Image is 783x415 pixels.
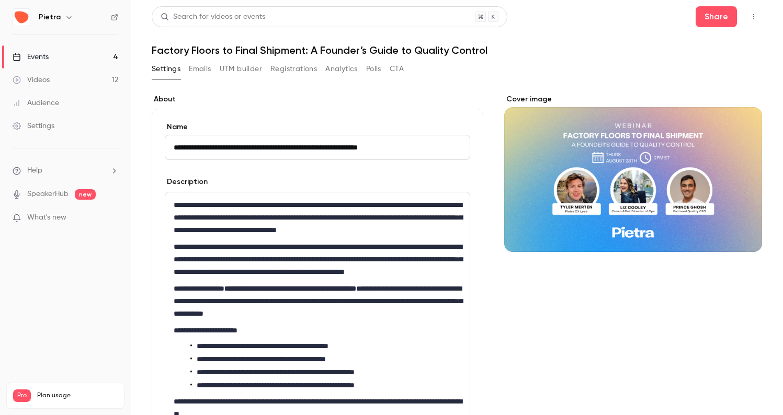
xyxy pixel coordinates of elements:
[390,61,404,77] button: CTA
[189,61,211,77] button: Emails
[13,52,49,62] div: Events
[504,94,762,252] section: Cover image
[13,98,59,108] div: Audience
[504,94,762,105] label: Cover image
[13,75,50,85] div: Videos
[37,391,118,400] span: Plan usage
[13,389,31,402] span: Pro
[27,212,66,223] span: What's new
[27,189,69,200] a: SpeakerHub
[152,44,762,56] h1: Factory Floors to Final Shipment: A Founder’s Guide to Quality Control
[325,61,358,77] button: Analytics
[161,11,265,22] div: Search for videos or events
[696,6,737,27] button: Share
[220,61,262,77] button: UTM builder
[270,61,317,77] button: Registrations
[366,61,381,77] button: Polls
[152,61,180,77] button: Settings
[27,165,42,176] span: Help
[165,177,208,187] label: Description
[106,213,118,223] iframe: Noticeable Trigger
[165,122,470,132] label: Name
[13,165,118,176] li: help-dropdown-opener
[39,12,61,22] h6: Pietra
[152,94,483,105] label: About
[75,189,96,200] span: new
[13,121,54,131] div: Settings
[13,9,30,26] img: Pietra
